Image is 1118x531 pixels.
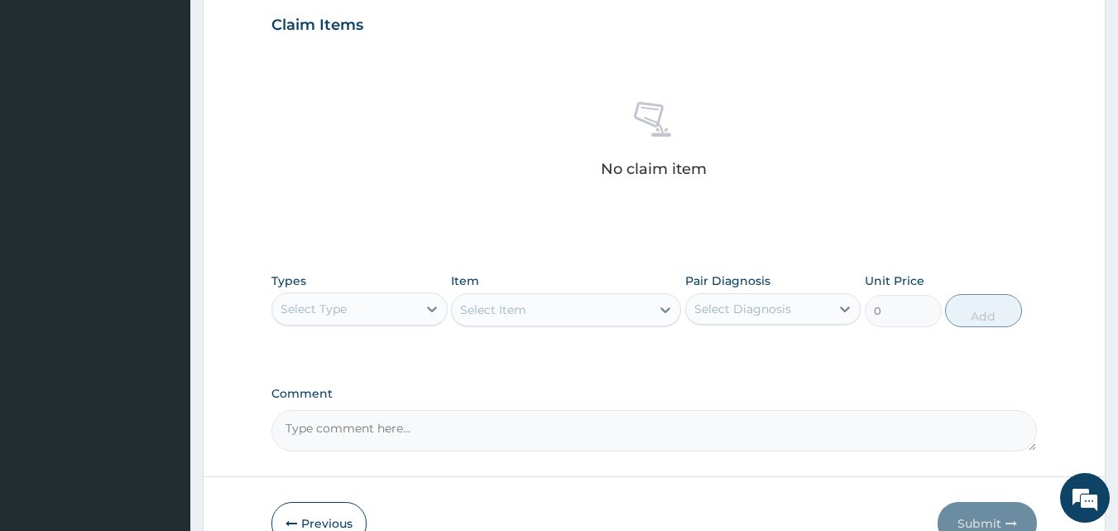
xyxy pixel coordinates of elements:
p: No claim item [601,161,707,177]
div: Select Diagnosis [694,301,791,317]
div: Select Type [281,301,347,317]
button: Add [945,294,1022,327]
label: Pair Diagnosis [685,273,770,289]
label: Unit Price [865,273,924,289]
span: We're online! [96,160,228,327]
div: Chat with us now [86,93,278,114]
img: d_794563401_company_1708531726252_794563401 [31,83,67,124]
label: Comment [271,387,1038,401]
textarea: Type your message and hit 'Enter' [8,355,315,413]
label: Types [271,274,306,288]
div: Minimize live chat window [271,8,311,48]
label: Item [451,273,479,289]
h3: Claim Items [271,17,363,35]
